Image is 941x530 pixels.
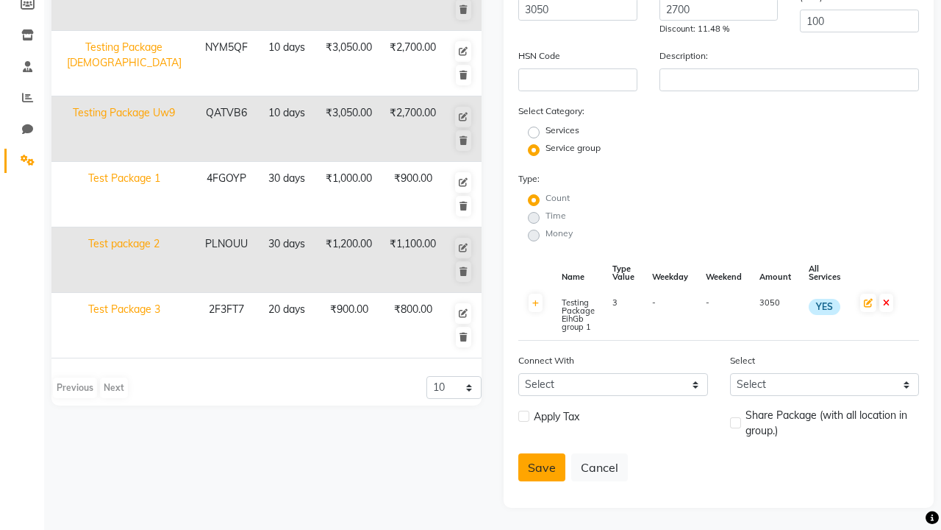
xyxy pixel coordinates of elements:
[257,96,317,162] td: 10 days
[51,162,196,227] td: Test Package 1
[381,96,445,162] td: ₹2,700.00
[317,162,381,227] td: ₹1,000.00
[553,256,604,290] th: Name
[317,96,381,162] td: ₹3,050.00
[518,49,560,63] label: HSN Code
[317,31,381,96] td: ₹3,050.00
[604,256,643,290] th: Type Value
[381,162,445,227] td: ₹900.00
[257,227,317,293] td: 30 days
[51,96,196,162] td: Testing Package Uw9
[534,409,579,425] span: Apply Tax
[51,293,196,358] td: Test Package 3
[751,256,800,290] th: Amount
[643,256,697,290] th: Weekday
[809,299,840,315] span: YES
[257,293,317,358] td: 20 days
[51,227,196,293] td: Test package 2
[706,297,709,308] span: -
[381,227,445,293] td: ₹1,100.00
[196,293,257,358] td: 2F3FT7
[196,227,257,293] td: PLNOUU
[800,256,850,290] th: All Services
[196,96,257,162] td: QATVB6
[652,297,656,308] span: -
[196,31,257,96] td: NYM5QF
[518,105,584,118] label: Select Category:
[659,24,729,34] span: Discount: 11.48 %
[545,191,570,205] label: Count
[697,256,751,290] th: Weekend
[730,354,755,367] label: Select
[317,293,381,358] td: ₹900.00
[553,290,604,341] td: Testing Package EihGb group 1
[381,293,445,358] td: ₹800.00
[545,227,573,240] label: Money
[196,162,257,227] td: 4FGOYP
[545,209,566,222] label: Time
[545,124,579,137] label: Services
[257,162,317,227] td: 30 days
[381,31,445,96] td: ₹2,700.00
[604,290,643,341] td: 3
[545,141,601,155] label: Service group
[571,453,628,481] button: Cancel
[518,453,565,481] button: Save
[51,31,196,96] td: Testing Package [DEMOGRAPHIC_DATA]
[518,172,540,185] label: Type:
[518,354,574,367] label: Connect With
[317,227,381,293] td: ₹1,200.00
[745,408,920,439] span: Share Package (with all location in group.)
[751,290,800,341] td: 3050
[659,49,708,63] label: Description:
[257,31,317,96] td: 10 days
